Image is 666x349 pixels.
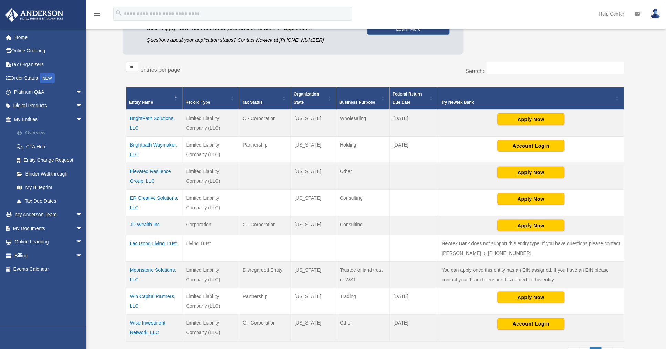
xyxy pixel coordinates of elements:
[336,190,390,216] td: Consulting
[651,9,661,19] img: User Pic
[441,98,614,107] span: Try Newtek Bank
[291,110,336,137] td: [US_STATE]
[5,85,93,99] a: Platinum Q&Aarrow_drop_down
[498,292,565,303] button: Apply Now
[239,110,291,137] td: C - Corporation
[291,87,336,110] th: Organization State: Activate to sort
[126,288,183,315] td: Win Capital Partners, LLC
[291,315,336,342] td: [US_STATE]
[10,181,93,195] a: My Blueprint
[336,163,390,190] td: Other
[10,126,93,140] a: Overview
[76,99,90,113] span: arrow_drop_down
[76,249,90,263] span: arrow_drop_down
[239,137,291,163] td: Partnership
[183,163,239,190] td: Limited Liability Company (LLC)
[336,137,390,163] td: Holding
[40,73,55,83] div: NEW
[10,153,93,167] a: Entity Change Request
[336,262,390,288] td: Trustee of land trust or WST
[183,235,239,262] td: Living Trust
[5,208,93,222] a: My Anderson Teamarrow_drop_down
[291,190,336,216] td: [US_STATE]
[336,216,390,235] td: Consulting
[466,68,485,74] label: Search:
[126,235,183,262] td: Lacuzong Living Trust
[291,216,336,235] td: [US_STATE]
[438,262,624,288] td: You can apply once this entity has an EIN assigned. If you have an EIN please contact your Team t...
[183,137,239,163] td: Limited Liability Company (LLC)
[126,315,183,342] td: Wise Investment Network, LLC
[126,137,183,163] td: Brightpath Waymaker, LLC
[76,85,90,99] span: arrow_drop_down
[498,140,565,152] button: Account Login
[5,235,93,249] a: Online Learningarrow_drop_down
[336,87,390,110] th: Business Purpose: Activate to sort
[76,221,90,236] span: arrow_drop_down
[339,100,375,105] span: Business Purpose
[291,137,336,163] td: [US_STATE]
[183,262,239,288] td: Limited Liability Company (LLC)
[239,315,291,342] td: C - Corporation
[498,167,565,178] button: Apply Now
[242,100,263,105] span: Tax Status
[390,87,438,110] th: Federal Return Due Date: Activate to sort
[3,8,65,22] img: Anderson Advisors Platinum Portal
[498,220,565,231] button: Apply Now
[291,163,336,190] td: [US_STATE]
[239,216,291,235] td: C - Corporation
[126,163,183,190] td: Elevated Resilence Group, LLC
[5,262,93,276] a: Events Calendar
[5,71,93,86] a: Order StatusNEW
[498,193,565,205] button: Apply Now
[498,318,565,330] button: Account Login
[498,143,565,148] a: Account Login
[93,10,101,18] i: menu
[93,12,101,18] a: menu
[5,221,93,235] a: My Documentsarrow_drop_down
[10,140,93,153] a: CTA Hub
[129,100,153,105] span: Entity Name
[336,110,390,137] td: Wholesaling
[390,288,438,315] td: [DATE]
[390,137,438,163] td: [DATE]
[183,87,239,110] th: Record Type: Activate to sort
[126,110,183,137] td: BrightPath Solutions, LLC
[183,315,239,342] td: Limited Liability Company (LLC)
[438,235,624,262] td: Newtek Bank does not support this entity type. If you have questions please contact [PERSON_NAME]...
[393,92,422,105] span: Federal Return Due Date
[126,190,183,216] td: ER Creative Solutions, LLC
[76,112,90,127] span: arrow_drop_down
[183,110,239,137] td: Limited Liability Company (LLC)
[5,44,93,58] a: Online Ordering
[5,112,93,126] a: My Entitiesarrow_drop_down
[336,315,390,342] td: Other
[10,167,93,181] a: Binder Walkthrough
[126,216,183,235] td: JD Wealth Inc
[76,208,90,222] span: arrow_drop_down
[390,110,438,137] td: [DATE]
[291,288,336,315] td: [US_STATE]
[291,262,336,288] td: [US_STATE]
[183,216,239,235] td: Corporation
[76,235,90,249] span: arrow_drop_down
[336,288,390,315] td: Trading
[239,262,291,288] td: Disregarded Entity
[294,92,319,105] span: Organization State
[183,190,239,216] td: Limited Liability Company (LLC)
[390,315,438,342] td: [DATE]
[147,36,357,44] p: Questions about your application status? Contact Newtek at [PHONE_NUMBER]
[239,87,291,110] th: Tax Status: Activate to sort
[498,321,565,327] a: Account Login
[141,67,180,73] label: entries per page
[239,288,291,315] td: Partnership
[498,113,565,125] button: Apply Now
[186,100,210,105] span: Record Type
[126,262,183,288] td: Moonstone Solutions, LLC
[438,87,624,110] th: Try Newtek Bank : Activate to sort
[115,9,123,17] i: search
[10,194,93,208] a: Tax Due Dates
[367,23,450,35] a: Learn More
[126,87,183,110] th: Entity Name: Activate to invert sorting
[5,30,93,44] a: Home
